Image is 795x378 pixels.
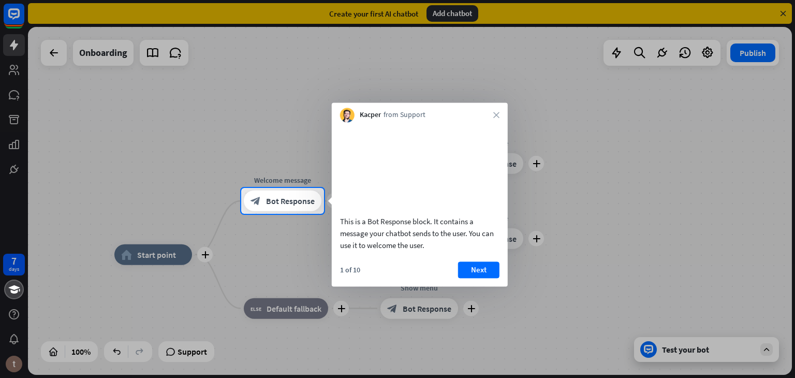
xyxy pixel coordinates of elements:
[360,110,381,121] span: Kacper
[266,196,315,206] span: Bot Response
[458,261,499,278] button: Next
[340,265,360,274] div: 1 of 10
[384,110,425,121] span: from Support
[251,196,261,206] i: block_bot_response
[8,4,39,35] button: Open LiveChat chat widget
[493,112,499,118] i: close
[340,215,499,251] div: This is a Bot Response block. It contains a message your chatbot sends to the user. You can use i...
